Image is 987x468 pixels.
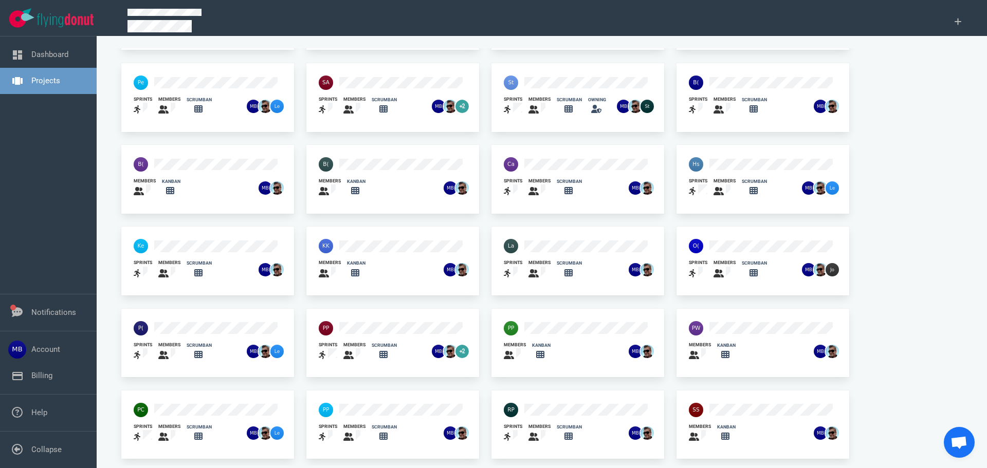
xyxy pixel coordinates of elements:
[717,424,736,430] div: kanban
[532,342,551,349] div: kanban
[826,181,839,195] img: 26
[504,239,518,253] img: 40
[504,96,522,103] div: sprints
[343,423,365,430] div: members
[528,178,551,198] a: members
[826,345,839,358] img: 26
[247,345,260,358] img: 26
[319,239,333,253] img: 40
[689,403,703,417] img: 40
[629,100,642,113] img: 26
[504,96,522,116] a: sprints
[158,423,180,430] div: members
[319,178,341,184] div: members
[270,263,284,276] img: 26
[504,423,522,430] div: sprints
[31,308,76,317] a: Notifications
[504,423,522,443] a: sprints
[247,100,260,113] img: 26
[134,259,152,266] div: sprints
[504,403,518,417] img: 40
[134,96,152,103] div: sprints
[742,260,767,267] div: scrumban
[641,263,654,276] img: 26
[689,259,707,279] a: sprints
[714,178,736,198] a: members
[742,97,767,103] div: scrumban
[134,239,148,253] img: 40
[528,96,551,103] div: members
[158,259,180,266] div: members
[742,178,767,185] div: scrumban
[528,423,551,443] a: members
[347,178,365,185] div: kanban
[343,423,365,443] a: members
[372,424,397,430] div: scrumban
[319,403,333,417] img: 40
[504,259,522,266] div: sprints
[270,181,284,195] img: 26
[31,445,62,454] a: Collapse
[372,97,397,103] div: scrumban
[802,181,815,195] img: 26
[31,76,60,85] a: Projects
[158,342,180,348] div: members
[158,96,180,103] div: members
[444,345,457,358] img: 26
[826,263,839,276] img: 26
[689,259,707,266] div: sprints
[460,103,465,108] text: +2
[259,263,272,276] img: 26
[528,423,551,430] div: members
[187,342,212,349] div: scrumban
[557,424,582,430] div: scrumban
[717,342,736,349] div: kanban
[158,423,180,443] a: members
[319,423,337,443] a: sprints
[588,97,606,103] div: owning
[134,342,152,348] div: sprints
[504,178,522,198] a: sprints
[460,348,465,354] text: +2
[319,157,333,172] img: 40
[343,342,365,348] div: members
[162,178,180,185] div: kanban
[689,423,711,430] div: members
[187,97,212,103] div: scrumban
[689,96,707,116] a: sprints
[134,423,152,443] a: sprints
[432,100,445,113] img: 26
[270,426,284,440] img: 26
[319,259,341,266] div: members
[689,178,707,184] div: sprints
[455,426,469,440] img: 26
[319,342,337,362] a: sprints
[689,239,703,253] img: 40
[134,423,152,430] div: sprints
[31,345,60,354] a: Account
[504,342,526,362] a: members
[444,263,457,276] img: 26
[629,181,642,195] img: 26
[343,96,365,103] div: members
[319,96,337,103] div: sprints
[134,342,152,362] a: sprints
[504,76,518,90] img: 40
[259,426,272,440] img: 26
[528,259,551,266] div: members
[455,263,469,276] img: 26
[444,426,457,440] img: 26
[629,345,642,358] img: 26
[134,157,148,172] img: 40
[641,345,654,358] img: 26
[689,423,711,443] a: members
[714,96,736,116] a: members
[689,178,707,198] a: sprints
[134,321,148,335] img: 40
[814,345,827,358] img: 26
[641,181,654,195] img: 26
[802,263,815,276] img: 26
[134,96,152,116] a: sprints
[528,259,551,279] a: members
[134,403,148,417] img: 40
